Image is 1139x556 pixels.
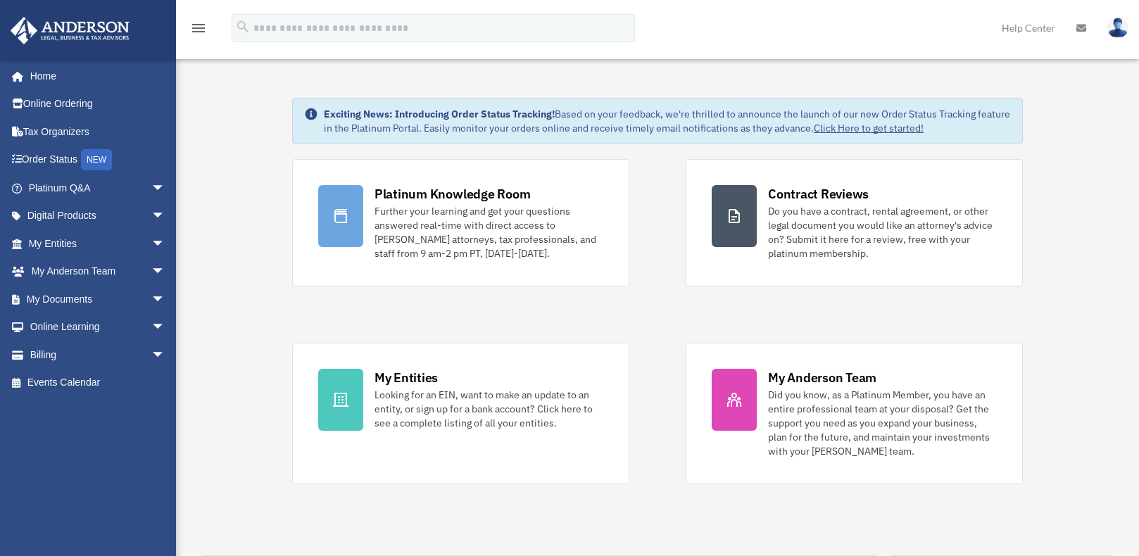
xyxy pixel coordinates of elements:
[10,90,187,118] a: Online Ordering
[768,369,876,386] div: My Anderson Team
[81,149,112,170] div: NEW
[292,343,629,484] a: My Entities Looking for an EIN, want to make an update to an entity, or sign up for a bank accoun...
[10,313,187,341] a: Online Learningarrow_drop_down
[375,388,603,430] div: Looking for an EIN, want to make an update to an entity, or sign up for a bank account? Click her...
[10,174,187,202] a: Platinum Q&Aarrow_drop_down
[10,285,187,313] a: My Documentsarrow_drop_down
[686,159,1023,286] a: Contract Reviews Do you have a contract, rental agreement, or other legal document you would like...
[151,229,180,258] span: arrow_drop_down
[151,258,180,286] span: arrow_drop_down
[10,202,187,230] a: Digital Productsarrow_drop_down
[151,341,180,369] span: arrow_drop_down
[151,285,180,314] span: arrow_drop_down
[324,107,1011,135] div: Based on your feedback, we're thrilled to announce the launch of our new Order Status Tracking fe...
[686,343,1023,484] a: My Anderson Team Did you know, as a Platinum Member, you have an entire professional team at your...
[768,185,869,203] div: Contract Reviews
[10,258,187,286] a: My Anderson Teamarrow_drop_down
[190,20,207,37] i: menu
[10,341,187,369] a: Billingarrow_drop_down
[292,159,629,286] a: Platinum Knowledge Room Further your learning and get your questions answered real-time with dire...
[375,369,438,386] div: My Entities
[10,118,187,146] a: Tax Organizers
[1107,18,1128,38] img: User Pic
[768,388,997,458] div: Did you know, as a Platinum Member, you have an entire professional team at your disposal? Get th...
[151,202,180,231] span: arrow_drop_down
[10,146,187,175] a: Order StatusNEW
[6,17,134,44] img: Anderson Advisors Platinum Portal
[324,108,555,120] strong: Exciting News: Introducing Order Status Tracking!
[375,204,603,260] div: Further your learning and get your questions answered real-time with direct access to [PERSON_NAM...
[235,19,251,34] i: search
[10,369,187,397] a: Events Calendar
[814,122,924,134] a: Click Here to get started!
[10,62,180,90] a: Home
[375,185,531,203] div: Platinum Knowledge Room
[768,204,997,260] div: Do you have a contract, rental agreement, or other legal document you would like an attorney's ad...
[10,229,187,258] a: My Entitiesarrow_drop_down
[151,313,180,342] span: arrow_drop_down
[151,174,180,203] span: arrow_drop_down
[190,25,207,37] a: menu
